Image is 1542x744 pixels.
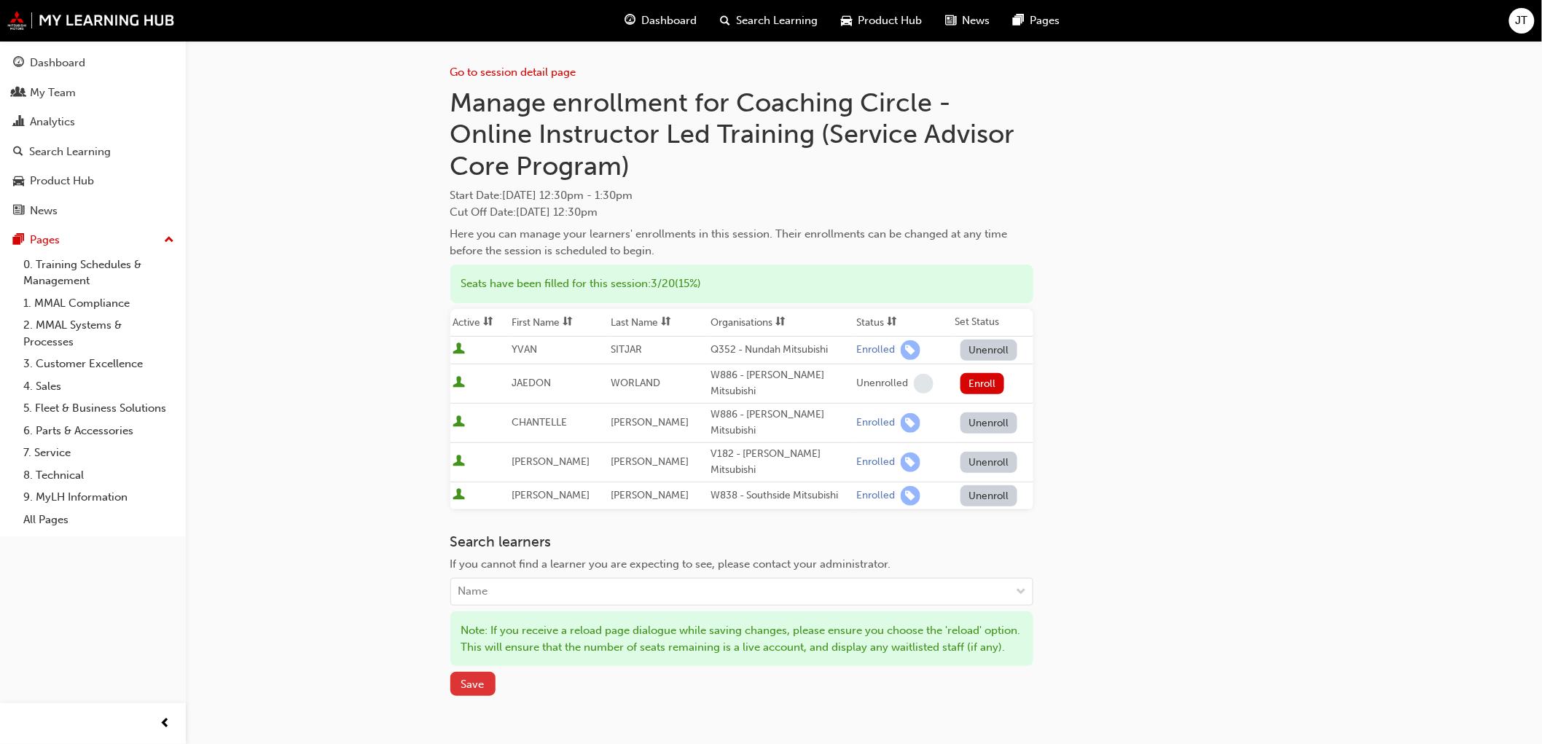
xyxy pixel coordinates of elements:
a: Analytics [6,109,180,136]
span: learningRecordVerb_ENROLL-icon [901,453,920,472]
span: down-icon [1017,583,1027,602]
th: Toggle SortBy [853,309,952,337]
a: guage-iconDashboard [613,6,708,36]
span: sorting-icon [887,316,897,329]
div: Q352 - Nundah Mitsubishi [711,342,850,359]
div: W886 - [PERSON_NAME] Mitsubishi [711,367,850,400]
span: User is active [453,376,466,391]
span: Product Hub [858,12,922,29]
span: JT [1516,12,1528,29]
span: news-icon [945,12,956,30]
span: Dashboard [641,12,697,29]
button: Pages [6,227,180,254]
span: User is active [453,455,466,469]
div: My Team [30,85,76,101]
th: Toggle SortBy [608,309,708,337]
a: 3. Customer Excellence [17,353,180,375]
span: chart-icon [13,116,24,129]
a: 2. MMAL Systems & Processes [17,314,180,353]
span: news-icon [13,205,24,218]
button: Unenroll [960,340,1017,361]
span: Cut Off Date : [DATE] 12:30pm [450,205,598,219]
span: Pages [1030,12,1060,29]
div: Pages [30,232,60,248]
span: pages-icon [1013,12,1024,30]
span: [PERSON_NAME] [611,455,689,468]
a: Product Hub [6,168,180,195]
span: WORLAND [611,377,661,389]
div: Here you can manage your learners' enrollments in this session. Their enrollments can be changed ... [450,226,1033,259]
div: Name [458,584,488,600]
div: Enrolled [856,416,895,430]
button: Unenroll [960,485,1017,506]
div: Search Learning [29,144,111,160]
span: News [962,12,990,29]
div: V182 - [PERSON_NAME] Mitsubishi [711,446,850,479]
a: 1. MMAL Compliance [17,292,180,315]
button: Unenroll [960,412,1017,434]
span: learningRecordVerb_NONE-icon [914,374,934,393]
div: Analytics [30,114,75,130]
div: W886 - [PERSON_NAME] Mitsubishi [711,407,850,439]
div: Enrolled [856,489,895,503]
span: [PERSON_NAME] [611,489,689,501]
span: User is active [453,342,466,357]
a: All Pages [17,509,180,531]
div: Product Hub [30,173,94,189]
span: User is active [453,488,466,503]
a: Dashboard [6,50,180,77]
span: people-icon [13,87,24,100]
a: My Team [6,79,180,106]
a: News [6,197,180,224]
span: search-icon [13,146,23,159]
th: Toggle SortBy [509,309,608,337]
button: Save [450,672,496,696]
button: DashboardMy TeamAnalyticsSearch LearningProduct HubNews [6,47,180,227]
a: Go to session detail page [450,66,576,79]
a: 5. Fleet & Business Solutions [17,397,180,420]
h1: Manage enrollment for Coaching Circle - Online Instructor Led Training (Service Advisor Core Prog... [450,87,1033,182]
a: news-iconNews [934,6,1001,36]
div: W838 - Southside Mitsubishi [711,487,850,504]
a: 4. Sales [17,375,180,398]
th: Toggle SortBy [450,309,509,337]
img: mmal [7,11,175,30]
span: Save [461,678,485,691]
span: sorting-icon [563,316,573,329]
span: JAEDON [512,377,551,389]
span: If you cannot find a learner you are expecting to see, please contact your administrator. [450,557,891,571]
a: Search Learning [6,138,180,165]
a: 7. Service [17,442,180,464]
th: Set Status [952,309,1033,337]
span: Search Learning [736,12,818,29]
a: pages-iconPages [1001,6,1071,36]
span: learningRecordVerb_ENROLL-icon [901,486,920,506]
span: User is active [453,415,466,430]
span: Start Date : [450,187,1033,204]
span: up-icon [164,231,174,250]
button: Enroll [960,373,1004,394]
a: 0. Training Schedules & Management [17,254,180,292]
div: Unenrolled [856,377,908,391]
div: Dashboard [30,55,85,71]
span: car-icon [13,175,24,188]
a: 9. MyLH Information [17,486,180,509]
span: sorting-icon [662,316,672,329]
button: Unenroll [960,452,1017,473]
span: [PERSON_NAME] [512,489,590,501]
span: [DATE] 12:30pm - 1:30pm [503,189,633,202]
span: [PERSON_NAME] [611,416,689,428]
span: guage-icon [625,12,635,30]
div: Note: If you receive a reload page dialogue while saving changes, please ensure you choose the 'r... [450,611,1033,666]
h3: Search learners [450,533,1033,550]
button: JT [1509,8,1535,34]
span: pages-icon [13,234,24,247]
span: sorting-icon [775,316,786,329]
span: car-icon [841,12,852,30]
span: [PERSON_NAME] [512,455,590,468]
th: Toggle SortBy [708,309,853,337]
span: YVAN [512,343,537,356]
span: learningRecordVerb_ENROLL-icon [901,340,920,360]
span: learningRecordVerb_ENROLL-icon [901,413,920,433]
